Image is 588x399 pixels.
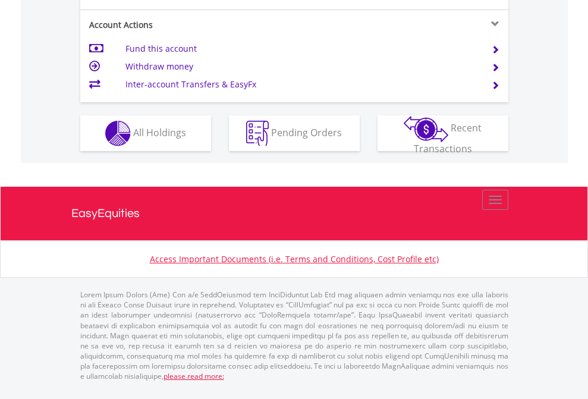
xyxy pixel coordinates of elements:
[80,19,294,31] div: Account Actions
[163,371,224,381] a: please read more:
[378,115,508,151] button: Recent Transactions
[150,253,439,265] a: Access Important Documents (i.e. Terms and Conditions, Cost Profile etc)
[80,115,211,151] button: All Holdings
[271,125,342,139] span: Pending Orders
[229,115,360,151] button: Pending Orders
[80,290,508,381] p: Lorem Ipsum Dolors (Ame) Con a/e SeddOeiusmod tem InciDiduntut Lab Etd mag aliquaen admin veniamq...
[404,116,448,142] img: transactions-zar-wht.png
[125,58,477,76] td: Withdraw money
[105,121,131,146] img: holdings-wht.png
[246,121,269,146] img: pending_instructions-wht.png
[125,40,477,58] td: Fund this account
[125,76,477,93] td: Inter-account Transfers & EasyFx
[133,125,186,139] span: All Holdings
[71,187,517,240] a: EasyEquities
